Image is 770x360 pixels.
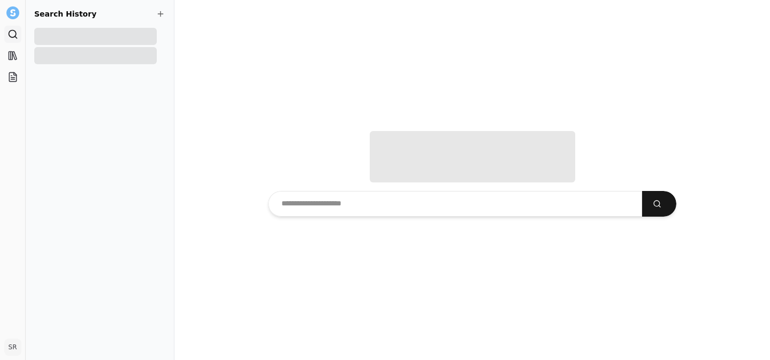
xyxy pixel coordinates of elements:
a: Library [4,47,21,64]
a: Search [4,26,21,43]
a: Projects [4,68,21,86]
button: Settle [4,4,21,21]
h2: Search History [34,9,165,19]
img: Settle [6,6,19,19]
button: SR [4,339,21,356]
